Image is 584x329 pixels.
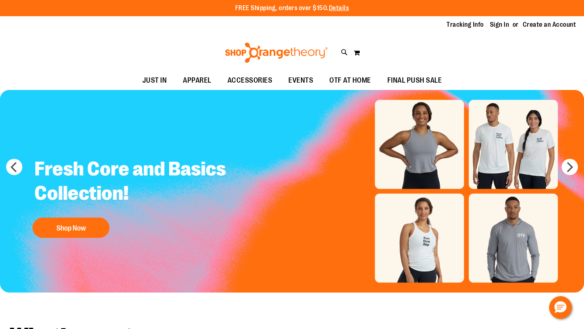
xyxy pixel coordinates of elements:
h2: Fresh Core and Basics Collection! [28,151,233,214]
a: Sign In [490,20,509,29]
a: Tracking Info [447,20,484,29]
span: OTF AT HOME [329,71,371,90]
span: FINAL PUSH SALE [387,71,442,90]
a: FINAL PUSH SALE [379,71,450,90]
a: APPAREL [175,71,219,90]
span: ACCESSORIES [228,71,273,90]
span: EVENTS [288,71,313,90]
span: APPAREL [183,71,211,90]
button: prev [6,159,22,175]
a: Create an Account [523,20,576,29]
a: Fresh Core and Basics Collection! Shop Now [28,151,233,242]
a: ACCESSORIES [219,71,281,90]
a: Details [329,4,349,12]
span: JUST IN [142,71,167,90]
p: FREE Shipping, orders over $150. [235,4,349,13]
a: JUST IN [134,71,175,90]
a: OTF AT HOME [321,71,379,90]
button: Shop Now [32,218,109,238]
button: next [562,159,578,175]
a: EVENTS [280,71,321,90]
img: Shop Orangetheory [224,43,329,63]
button: Hello, have a question? Let’s chat. [549,296,572,319]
